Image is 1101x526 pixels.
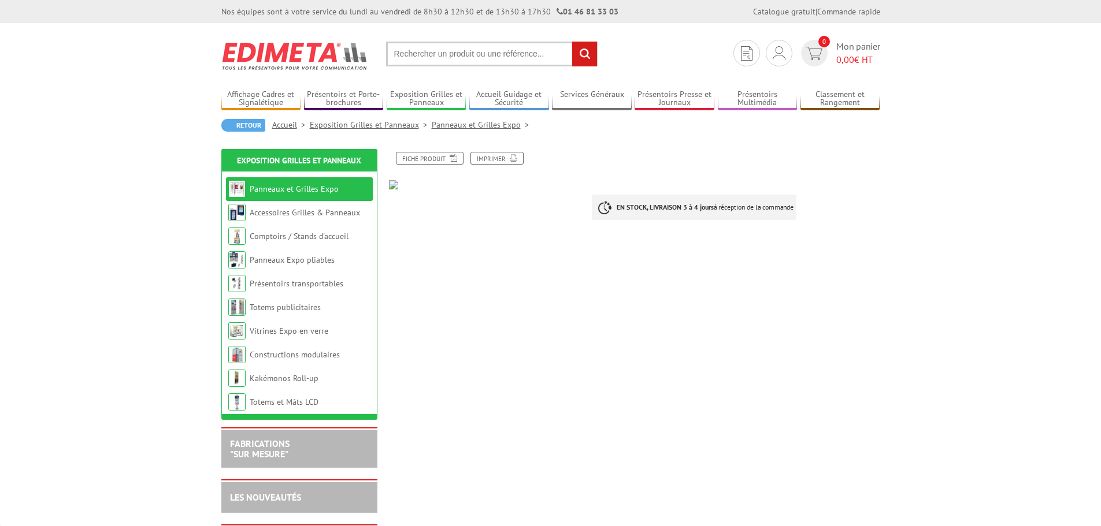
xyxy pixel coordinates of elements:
[221,89,301,109] a: Affichage Cadres et Signalétique
[228,370,246,387] img: Kakémonos Roll-up
[250,255,335,265] a: Panneaux Expo pliables
[237,155,361,166] a: Exposition Grilles et Panneaux
[396,152,464,165] a: Fiche produit
[272,120,310,130] a: Accueil
[230,438,290,460] a: FABRICATIONS"Sur Mesure"
[310,120,432,130] a: Exposition Grilles et Panneaux
[250,349,340,360] a: Constructions modulaires
[221,6,618,17] div: Nos équipes sont à votre service du lundi au vendredi de 8h30 à 12h30 et de 13h30 à 17h30
[387,89,466,109] a: Exposition Grilles et Panneaux
[250,207,360,218] a: Accessoires Grilles & Panneaux
[228,346,246,363] img: Constructions modulaires
[228,204,246,221] img: Accessoires Grilles & Panneaux
[817,6,880,17] a: Commande rapide
[753,6,815,17] a: Catalogue gratuit
[557,6,618,17] strong: 01 46 81 33 03
[836,54,854,65] span: 0,00
[250,397,318,407] a: Totems et Mâts LCD
[250,184,339,194] a: Panneaux et Grilles Expo
[592,195,796,220] p: à réception de la commande
[635,89,714,109] a: Présentoirs Presse et Journaux
[836,40,880,66] span: Mon panier
[741,46,752,61] img: devis rapide
[818,36,830,47] span: 0
[304,89,384,109] a: Présentoirs et Porte-brochures
[228,227,246,245] img: Comptoirs / Stands d'accueil
[228,180,246,197] img: Panneaux et Grilles Expo
[753,6,880,17] div: |
[798,40,880,66] a: devis rapide 0 Mon panier 0,00€ HT
[470,152,524,165] a: Imprimer
[718,89,798,109] a: Présentoirs Multimédia
[230,491,301,503] a: LES NOUVEAUTÉS
[250,373,318,383] a: Kakémonos Roll-up
[432,120,533,130] a: Panneaux et Grilles Expo
[572,42,597,66] input: rechercher
[773,46,785,60] img: devis rapide
[250,231,349,241] a: Comptoirs / Stands d'accueil
[552,89,632,109] a: Services Généraux
[800,89,880,109] a: Classement et Rangement
[228,393,246,411] img: Totems et Mâts LCD
[836,53,880,66] span: € HT
[228,275,246,292] img: Présentoirs transportables
[250,278,343,289] a: Présentoirs transportables
[228,251,246,268] img: Panneaux Expo pliables
[617,203,714,211] strong: EN STOCK, LIVRAISON 3 à 4 jours
[386,42,598,66] input: Rechercher un produit ou une référence...
[250,302,321,312] a: Totems publicitaires
[228,299,246,316] img: Totems publicitaires
[221,119,265,132] a: Retour
[806,47,822,60] img: devis rapide
[250,326,328,336] a: Vitrines Expo en verre
[228,322,246,340] img: Vitrines Expo en verre
[469,89,549,109] a: Accueil Guidage et Sécurité
[221,35,369,77] img: Edimeta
